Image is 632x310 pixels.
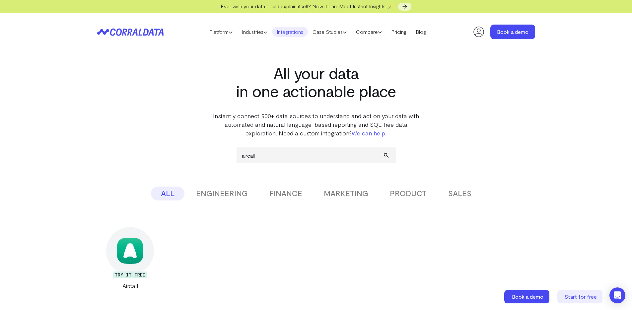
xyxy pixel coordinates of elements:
a: Blog [411,27,431,37]
button: MARKETING [314,187,378,200]
span: Start for free [565,293,597,300]
a: Integrations [272,27,308,37]
a: Industries [237,27,272,37]
button: PRODUCT [380,187,437,200]
div: TRY IT FREE [113,271,147,278]
h1: All your data in one actionable place [212,64,421,100]
span: Book a demo [512,293,543,300]
button: FINANCE [259,187,312,200]
p: Instantly connect 500+ data sources to understand and act on your data with automated and natural... [212,112,421,137]
button: SALES [438,187,481,200]
span: Ever wish your data could explain itself? Now it can. Meet Instant Insights 🪄 [221,3,393,9]
input: Search data sources [237,147,396,163]
a: Pricing [386,27,411,37]
div: Aircall [97,281,163,290]
a: Book a demo [504,290,551,303]
img: Aircall [117,238,143,264]
button: ALL [151,187,184,200]
a: Compare [351,27,386,37]
div: Open Intercom Messenger [609,287,625,303]
button: ENGINEERING [186,187,258,200]
a: Aircall TRY IT FREE Aircall [97,227,163,290]
a: Start for free [557,290,604,303]
a: We can help. [352,129,386,137]
a: Case Studies [308,27,351,37]
a: Platform [205,27,237,37]
a: Book a demo [490,25,535,39]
